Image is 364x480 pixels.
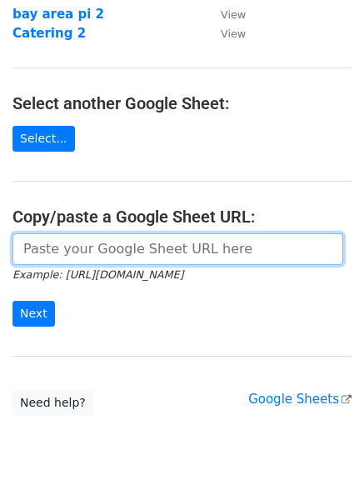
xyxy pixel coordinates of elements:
small: Example: [URL][DOMAIN_NAME] [12,268,183,281]
input: Next [12,301,55,327]
a: View [204,26,246,41]
iframe: Chat Widget [281,400,364,480]
small: View [221,8,246,21]
a: Catering 2 [12,26,86,41]
h4: Copy/paste a Google Sheet URL: [12,207,352,227]
input: Paste your Google Sheet URL here [12,233,343,265]
h4: Select another Google Sheet: [12,93,352,113]
a: bay area pi 2 [12,7,104,22]
a: Google Sheets [248,392,352,407]
a: Select... [12,126,75,152]
a: Need help? [12,390,93,416]
a: View [204,7,246,22]
small: View [221,27,246,40]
